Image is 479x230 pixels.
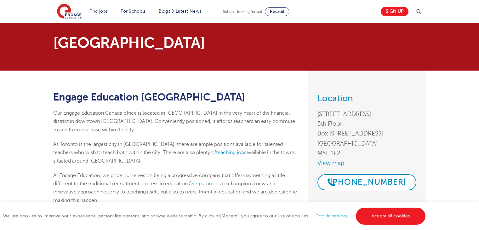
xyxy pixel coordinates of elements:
[53,140,299,165] p: As Toronto is the largest city in [GEOGRAPHIC_DATA], there are ample positions available for tale...
[270,9,284,14] span: Recruit
[356,208,426,225] a: Accept all cookies
[317,109,416,158] address: [STREET_ADDRESS] 5th Floor Box [STREET_ADDRESS] [GEOGRAPHIC_DATA] M5L 1E2
[53,92,299,103] h1: Engage Education [GEOGRAPHIC_DATA]
[381,7,408,16] a: Sign up
[57,4,82,20] img: Engage Education
[317,158,416,168] a: View map
[317,174,416,190] a: [PHONE_NUMBER]
[89,9,108,14] a: Find jobs
[216,150,246,155] a: teaching jobs
[3,214,427,218] span: We use cookies to improve your experience, personalise content, and analyse website traffic. By c...
[53,109,299,134] p: Our Engage Education Canada office is located in [GEOGRAPHIC_DATA] in the very heart of the finan...
[53,35,299,50] p: [GEOGRAPHIC_DATA]
[159,9,202,14] a: Blogs & Latest News
[316,214,348,218] a: Cookie settings
[121,9,145,14] a: For Schools
[265,7,289,16] a: Recruit
[223,9,264,14] span: Schools looking for staff
[189,181,217,187] a: Our purpose
[317,94,416,103] h3: Location
[53,171,299,204] p: At Engage Education, we pride ourselves on being a progressive company that offers something a li...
